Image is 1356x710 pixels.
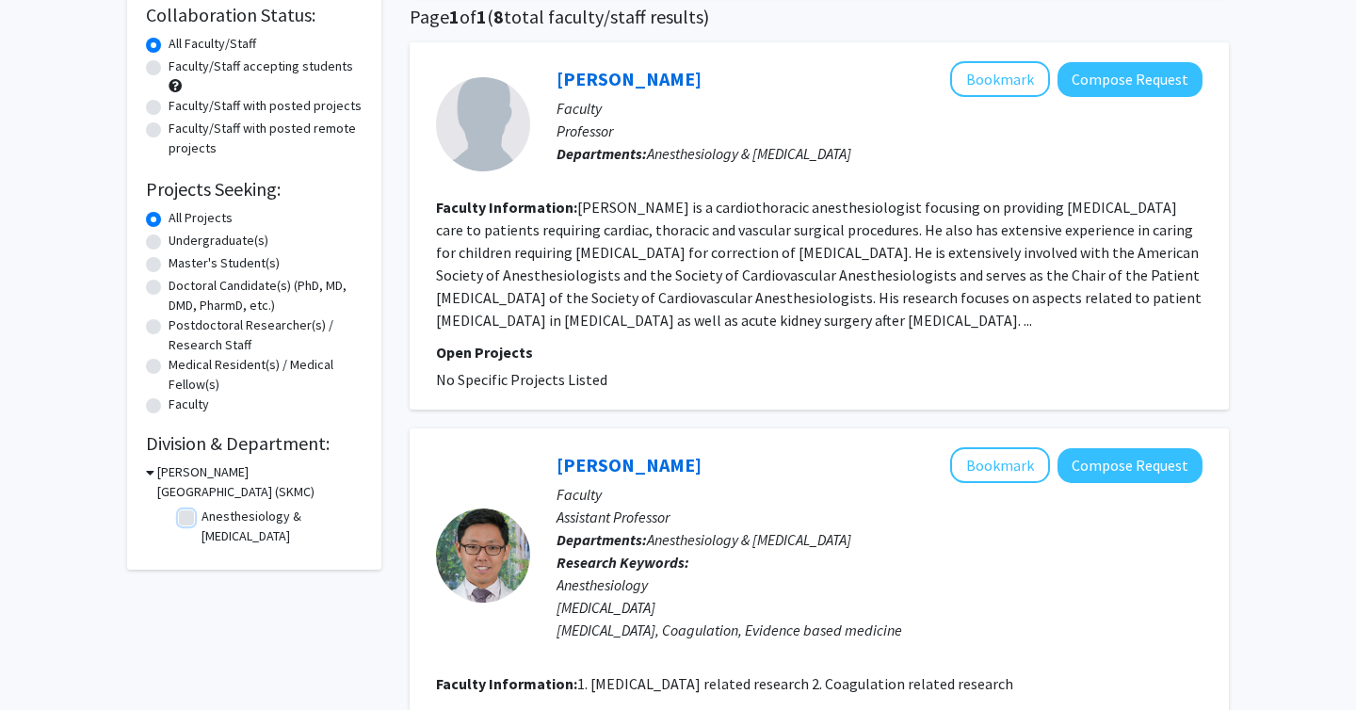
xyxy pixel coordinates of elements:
[557,530,647,549] b: Departments:
[950,447,1050,483] button: Add Uzung Yoon to Bookmarks
[410,6,1229,28] h1: Page of ( total faculty/staff results)
[557,506,1203,528] p: Assistant Professor
[950,61,1050,97] button: Add Jacob Raphael to Bookmarks
[557,453,702,476] a: [PERSON_NAME]
[169,231,268,250] label: Undergraduate(s)
[146,4,363,26] h2: Collaboration Status:
[169,315,363,355] label: Postdoctoral Researcher(s) / Research Staff
[557,483,1203,506] p: Faculty
[169,276,363,315] label: Doctoral Candidate(s) (PhD, MD, DMD, PharmD, etc.)
[146,432,363,455] h2: Division & Department:
[169,34,256,54] label: All Faculty/Staff
[169,208,233,228] label: All Projects
[1057,448,1203,483] button: Compose Request to Uzung Yoon
[1057,62,1203,97] button: Compose Request to Jacob Raphael
[146,178,363,201] h2: Projects Seeking:
[169,395,209,414] label: Faculty
[169,119,363,158] label: Faculty/Staff with posted remote projects
[202,507,358,546] label: Anesthesiology & [MEDICAL_DATA]
[493,5,504,28] span: 8
[557,97,1203,120] p: Faculty
[577,674,1013,693] fg-read-more: 1. [MEDICAL_DATA] related research 2. Coagulation related research
[169,56,353,76] label: Faculty/Staff accepting students
[476,5,487,28] span: 1
[169,355,363,395] label: Medical Resident(s) / Medical Fellow(s)
[557,573,1203,641] div: Anesthesiology [MEDICAL_DATA] [MEDICAL_DATA], Coagulation, Evidence based medicine
[557,120,1203,142] p: Professor
[436,674,577,693] b: Faculty Information:
[157,462,363,502] h3: [PERSON_NAME][GEOGRAPHIC_DATA] (SKMC)
[436,341,1203,363] p: Open Projects
[557,553,689,572] b: Research Keywords:
[647,530,851,549] span: Anesthesiology & [MEDICAL_DATA]
[436,370,607,389] span: No Specific Projects Listed
[436,198,1202,330] fg-read-more: [PERSON_NAME] is a cardiothoracic anesthesiologist focusing on providing [MEDICAL_DATA] care to p...
[1276,625,1342,696] iframe: Chat
[557,144,647,163] b: Departments:
[647,144,851,163] span: Anesthesiology & [MEDICAL_DATA]
[169,253,280,273] label: Master's Student(s)
[557,67,702,90] a: [PERSON_NAME]
[169,96,362,116] label: Faculty/Staff with posted projects
[449,5,460,28] span: 1
[436,198,577,217] b: Faculty Information:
